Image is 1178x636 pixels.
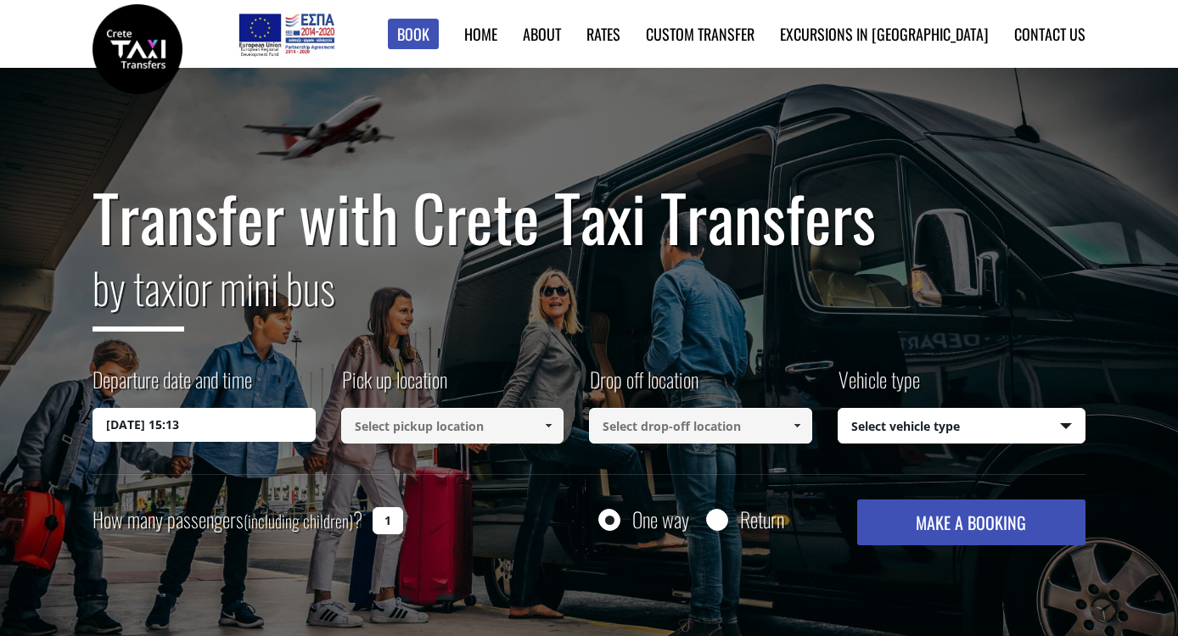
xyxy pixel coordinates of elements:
[1014,23,1085,45] a: Contact us
[341,365,447,408] label: Pick up location
[236,8,337,59] img: e-bannersEUERDF180X90.jpg
[586,23,620,45] a: Rates
[632,509,689,530] label: One way
[589,365,698,408] label: Drop off location
[464,23,497,45] a: Home
[93,255,184,332] span: by taxi
[388,19,439,50] a: Book
[783,408,811,444] a: Show All Items
[646,23,754,45] a: Custom Transfer
[244,508,353,533] small: (including children)
[523,23,561,45] a: About
[93,365,252,408] label: Departure date and time
[341,408,564,444] input: Select pickup location
[780,23,989,45] a: Excursions in [GEOGRAPHIC_DATA]
[535,408,563,444] a: Show All Items
[839,409,1085,444] span: Select vehicle type
[93,253,1085,344] h2: or mini bus
[740,509,784,530] label: Return
[589,408,812,444] input: Select drop-off location
[838,365,920,408] label: Vehicle type
[93,499,362,541] label: How many passengers ?
[93,181,1085,253] h1: Transfer with Crete Taxi Transfers
[93,4,182,94] img: Crete Taxi Transfers | Safe Taxi Transfer Services from to Heraklion Airport, Chania Airport, Ret...
[857,499,1085,545] button: MAKE A BOOKING
[93,38,182,56] a: Crete Taxi Transfers | Safe Taxi Transfer Services from to Heraklion Airport, Chania Airport, Ret...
